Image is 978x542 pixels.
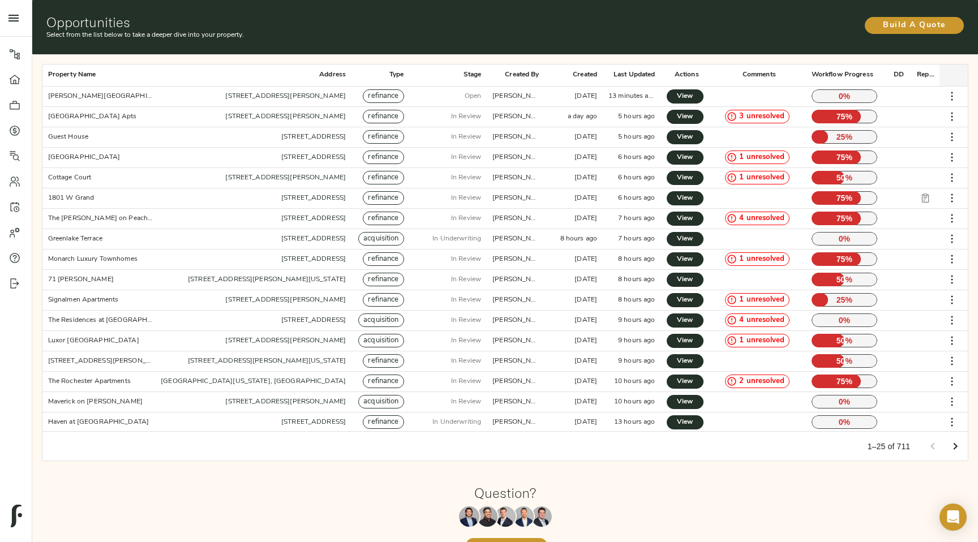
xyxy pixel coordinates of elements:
div: 9 hours ago [618,336,655,346]
div: 4 days ago [574,336,597,346]
span: refinance [363,417,403,428]
div: Stage [410,64,487,86]
div: Address [158,64,352,86]
div: Westwood Park Apts [48,112,137,122]
div: 1 unresolved [725,293,790,307]
div: 9 hours ago [618,356,655,366]
div: 1 unresolved [725,171,790,184]
div: 6 hours ago [618,193,655,203]
a: View [667,334,704,348]
span: 1 unresolved [735,335,789,346]
a: [STREET_ADDRESS] [281,195,346,201]
span: % [846,253,853,265]
span: acquisition [359,335,403,346]
div: 7 hours ago [618,234,655,244]
div: Report [911,64,940,86]
span: 2 unresolved [735,376,789,387]
div: Guest House [48,132,88,142]
div: Open Intercom Messenger [940,504,967,531]
div: Report [917,64,937,86]
div: Property Name [48,64,96,86]
img: Zach Frizzera [495,506,516,527]
div: justin@fulcrumlendingcorp.com [492,214,539,223]
div: The Rochester Apartments [48,377,131,386]
span: % [846,355,853,367]
div: justin@fulcrumlendingcorp.com [492,397,539,407]
span: View [678,416,692,428]
span: % [846,294,853,306]
span: 1 unresolved [735,152,789,163]
span: refinance [363,295,403,306]
span: 1 unresolved [735,295,789,306]
div: zach@fulcrumlendingcorp.com [492,377,539,386]
p: 75 [812,150,878,164]
p: 75 [812,252,878,266]
div: 5 days ago [574,214,597,223]
p: In Review [451,356,481,366]
p: 75 [812,191,878,205]
div: a day ago [568,112,597,122]
span: refinance [363,213,403,224]
p: 25 [812,293,878,307]
div: Created By [505,64,539,86]
a: View [667,313,704,328]
h1: Opportunities [46,14,658,30]
span: % [846,376,853,387]
p: 0 [812,232,878,246]
div: 8 hours ago [560,234,597,244]
p: In Review [451,295,481,305]
span: refinance [363,152,403,163]
div: justin@fulcrumlendingcorp.com [492,418,539,427]
div: zach@fulcrumlendingcorp.com [492,173,539,183]
div: The Byron on Peachtree [48,214,153,223]
a: [STREET_ADDRESS][PERSON_NAME] [225,113,346,120]
a: View [667,171,704,185]
span: 1 unresolved [735,254,789,265]
span: % [846,274,853,285]
div: 13 days ago [574,356,597,366]
div: justin@fulcrumlendingcorp.com [492,336,539,346]
div: Created [545,64,603,86]
div: zach@fulcrumlendingcorp.com [492,193,539,203]
span: View [678,396,692,408]
span: % [846,172,853,183]
span: Build A Quote [876,19,953,33]
span: View [678,91,692,102]
p: Select from the list below to take a deeper dive into your property. [46,30,658,40]
span: View [678,376,692,388]
span: % [843,396,851,407]
img: Kenneth Mendonça [477,506,497,527]
div: 8 hours ago [618,275,655,285]
div: 71 Leonard [48,275,114,285]
div: Comments [743,64,776,86]
a: View [667,273,704,287]
span: acquisition [359,315,403,326]
a: View [667,130,704,144]
p: In Review [451,152,481,162]
a: 3939 [PERSON_NAME] [PERSON_NAME] [GEOGRAPHIC_DATA][US_STATE], [GEOGRAPHIC_DATA] [28,378,346,385]
p: 75 [812,375,878,388]
p: In Review [451,376,481,386]
p: 0 [812,313,878,327]
div: 2 unresolved [725,375,790,388]
a: View [667,191,704,205]
div: Last Updated [614,64,655,86]
p: In Underwriting [432,417,481,427]
div: Workflow Progress [812,64,873,86]
div: Created [573,64,597,86]
div: 5 days ago [574,255,597,264]
div: Luxor Montgomeryville [48,336,139,346]
a: [STREET_ADDRESS] [281,235,346,242]
div: Workflow Progress [806,64,883,86]
div: Haven at South Mountain [48,418,149,427]
a: View [667,375,704,389]
p: In Review [451,193,481,203]
p: 0 [812,395,878,408]
div: Last Updated [603,64,660,86]
div: 3 months ago [574,92,597,101]
a: [STREET_ADDRESS] [281,317,346,324]
div: DD [883,64,911,86]
div: Type [389,64,404,86]
span: 4 unresolved [735,213,789,224]
div: 6 hours ago [618,153,655,162]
